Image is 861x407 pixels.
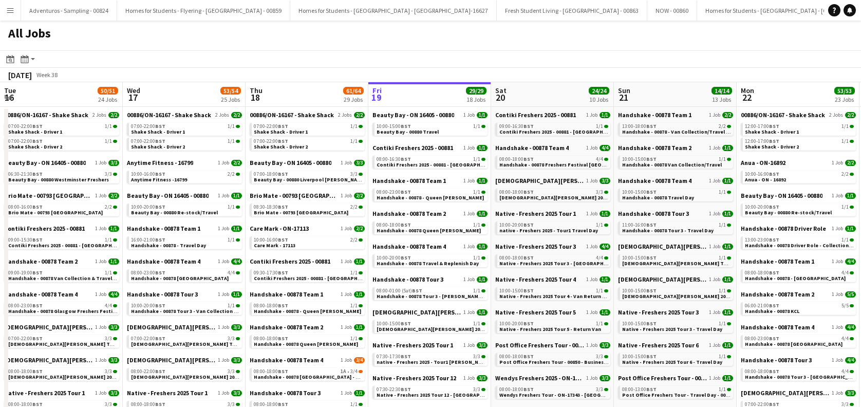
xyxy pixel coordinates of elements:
[105,139,112,144] span: 1/1
[131,203,240,215] a: 10:00-20:00BST1/1Beauty Bay - 00880 Re-stock/Travel
[499,227,598,234] span: native - Freshers 2025 - Tour1 Travel Day
[769,236,779,243] span: BST
[401,123,411,129] span: BST
[600,112,610,118] span: 1/1
[250,111,334,119] span: 00886/ON-16167 - Shake Shack
[372,177,446,184] span: Handshake - 00878 Team 1
[377,190,411,195] span: 08:00-23:00
[495,177,610,210] div: [DEMOGRAPHIC_DATA][PERSON_NAME] 2025 Tour 2 - 008481 Job3/308:00-18:00BST3/3[DEMOGRAPHIC_DATA][PE...
[745,128,799,135] span: Shake Shack - Driver 1
[499,123,608,135] a: 09:00-16:30BST1/1Contiki Freshers 2025 - 00881 - [GEOGRAPHIC_DATA]
[254,123,363,135] a: 07:00-22:00BST1/1Shake Shack - Driver 1
[741,225,856,232] a: Handshake - 00878 Driver Role1 Job1/1
[377,157,411,162] span: 08:00-16:30
[745,139,779,144] span: 12:00-17:00
[254,138,363,150] a: 07:00-22:00BST1/1Shake Shack - Driver 2
[8,128,62,135] span: Shake Shack - Driver 1
[832,193,843,199] span: 1 Job
[127,111,211,119] span: 00886/ON-16167 - Shake Shack
[155,203,165,210] span: BST
[709,112,720,118] span: 1 Job
[108,160,119,166] span: 3/3
[8,139,43,144] span: 07:00-22:00
[622,223,657,228] span: 11:00-16:00
[722,145,733,151] span: 1/1
[618,177,733,184] a: Handshake - 00878 Team 41 Job1/1
[722,112,733,118] span: 2/2
[523,221,534,228] span: BST
[131,236,240,248] a: 16:00-21:00BST1/1Handshake - 00878 - Travel Day
[4,192,93,199] span: Brio Mate - 00793 Birmingham
[341,226,352,232] span: 1 Job
[372,144,488,152] a: Contiki Freshers 2025 - 008811 Job1/1
[741,159,856,192] div: Anua - ON-168921 Job2/210:00-16:00BST2/2Anua - ON - 16892
[250,192,365,225] div: Brio Mate - 00793 [GEOGRAPHIC_DATA]1 Job2/208:30-18:30BST2/2Brio Mate - 00793 [GEOGRAPHIC_DATA]
[618,111,691,119] span: Handshake - 00878 Team 1
[4,159,119,166] a: Beauty Bay - ON 16405 - 008801 Job3/3
[92,112,106,118] span: 2 Jobs
[463,145,475,151] span: 1 Job
[745,171,854,182] a: 10:00-16:00BST2/2Anua - ON - 16892
[127,225,200,232] span: Handshake - 00878 Team 1
[372,177,488,184] a: Handshake - 00878 Team 11 Job1/1
[250,159,331,166] span: Beauty Bay - ON 16405 - 00880
[618,210,689,217] span: Handshake - 00878 Tour 3
[495,111,610,144] div: Contiki Freshers 2025 - 008811 Job1/109:00-16:30BST1/1Contiki Freshers 2025 - 00881 - [GEOGRAPHIC...
[8,176,109,183] span: Beauty Bay - 00880 Westminster Freshers
[745,138,854,150] a: 12:00-17:00BST1/1Shake Shack - Driver 2
[105,124,112,129] span: 1/1
[377,227,481,234] span: Handshake - 00878 Queen Marys
[254,171,363,182] a: 07:00-18:00BST3/3Beauty Bay - 00880 Liverpool [PERSON_NAME] Freshers
[231,160,242,166] span: 2/2
[32,138,43,144] span: BST
[250,111,365,119] a: 00886/ON-16167 - Shake Shack2 Jobs2/2
[4,111,119,159] div: 00886/ON-16167 - Shake Shack2 Jobs2/207:00-22:00BST1/1Shake Shack - Driver 107:00-22:00BST1/1Shak...
[523,156,534,162] span: BST
[254,128,308,135] span: Shake Shack - Driver 1
[21,1,117,21] button: Adventuros - Sampling - 00824
[155,236,165,243] span: BST
[622,156,731,168] a: 10:00-15:00BST1/1Handshake - 00878 Van Collection/Travel
[372,210,488,217] a: Handshake - 00878 Team 21 Job1/1
[722,211,733,217] span: 1/1
[741,225,826,232] span: Handshake - 00878 Driver Role
[372,144,488,177] div: Contiki Freshers 2025 - 008811 Job1/108:00-16:30BST1/1Contiki Freshers 2025 - 00881 - [GEOGRAPHIC...
[131,172,165,177] span: 10:00-16:00
[722,178,733,184] span: 1/1
[377,189,485,200] a: 08:00-23:00BST1/1Handshake - 00878 - Queen [PERSON_NAME]
[709,178,720,184] span: 1 Job
[523,123,534,129] span: BST
[769,203,779,210] span: BST
[350,139,358,144] span: 1/1
[499,223,534,228] span: 10:00-20:00
[4,111,119,119] a: 00886/ON-16167 - Shake Shack2 Jobs2/2
[250,225,365,257] div: Care Mark - ON-171131 Job2/210:00-16:00BST2/2Care Mark - 17113
[745,124,779,129] span: 12:00-17:00
[497,1,647,21] button: Fresh Student Living - [GEOGRAPHIC_DATA] - 00863
[745,236,854,248] a: 13:00-23:00BST1/1Handshake - 00878 Driver Role - Collection & Drop Off
[741,111,825,119] span: 00886/ON-16167 - Shake Shack
[377,123,485,135] a: 10:00-15:00BST1/1Beauty Bay - 00880 Travel
[354,193,365,199] span: 2/2
[832,160,843,166] span: 1 Job
[350,205,358,210] span: 2/2
[618,177,691,184] span: Handshake - 00878 Team 4
[127,111,242,159] div: 00886/ON-16167 - Shake Shack2 Jobs2/207:00-22:00BST1/1Shake Shack - Driver 107:00-22:00BST1/1Shak...
[745,143,799,150] span: Shake Shack - Driver 2
[108,112,119,118] span: 2/2
[600,211,610,217] span: 1/1
[8,205,43,210] span: 08:00-16:00
[745,209,832,216] span: Beauty Bay - 00880 Re-stock/Travel
[117,1,290,21] button: Homes for Students - Flyering - [GEOGRAPHIC_DATA] - 00859
[646,123,657,129] span: BST
[495,144,610,152] a: Handshake - 00878 Team 41 Job4/4
[131,237,165,243] span: 16:00-21:00
[127,192,209,199] span: Beauty Bay - ON 16405 - 00880
[218,226,229,232] span: 1 Job
[586,112,597,118] span: 1 Job
[372,144,453,152] span: Contiki Freshers 2025 - 00881
[278,236,288,243] span: BST
[155,123,165,129] span: BST
[622,128,735,135] span: Handshake - 00878 - Van Collection/Travel Day
[4,225,85,232] span: Contiki Freshers 2025 - 00881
